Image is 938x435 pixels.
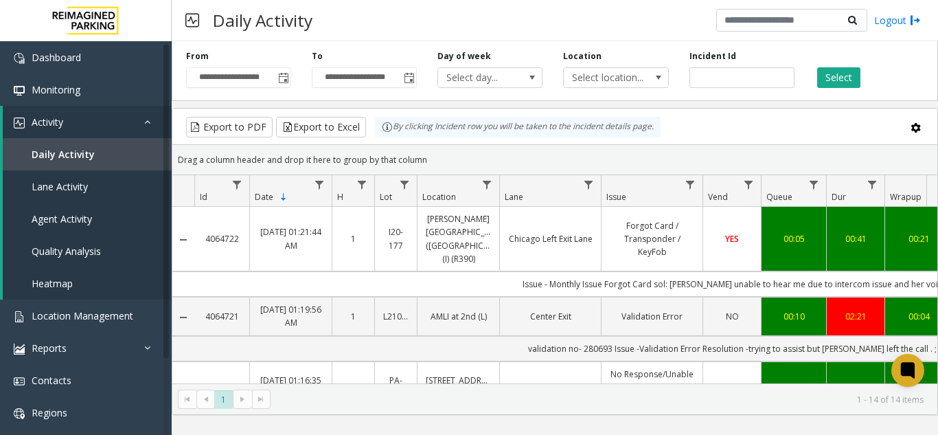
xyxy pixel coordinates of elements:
[228,175,247,194] a: Id Filter Menu
[563,50,602,63] label: Location
[396,175,414,194] a: Lot Filter Menu
[172,383,194,394] a: Collapse Details
[341,381,366,394] a: 1
[206,3,319,37] h3: Daily Activity
[186,50,209,63] label: From
[32,51,81,64] span: Dashboard
[258,303,323,329] a: [DATE] 01:19:56 AM
[426,374,491,400] a: [STREET_ADDRESS][US_STATE] (I)
[3,235,172,267] a: Quality Analysis
[711,310,753,323] a: NO
[426,310,491,323] a: AMLI at 2nd (L)
[606,191,626,203] span: Issue
[172,312,194,323] a: Collapse Details
[258,374,323,400] a: [DATE] 01:16:35 AM
[508,310,593,323] a: Center Exit
[725,233,739,245] span: YES
[200,191,207,203] span: Id
[3,106,172,138] a: Activity
[32,406,67,419] span: Regions
[835,232,876,245] a: 00:41
[276,117,366,137] button: Export to Excel
[32,212,92,225] span: Agent Activity
[32,245,101,258] span: Quality Analysis
[337,191,343,203] span: H
[258,225,323,252] a: [DATE] 01:21:44 AM
[422,191,456,203] span: Location
[910,13,921,27] img: logout
[203,310,241,323] a: 4064721
[14,53,25,64] img: 'icon'
[610,219,694,259] a: Forgot Card / Transponder / KeyFob
[32,180,88,193] span: Lane Activity
[172,175,937,383] div: Data table
[711,381,753,394] a: NO
[3,203,172,235] a: Agent Activity
[401,68,416,87] span: Toggle popup
[383,374,409,400] a: PA-1004494
[3,138,172,170] a: Daily Activity
[817,67,860,88] button: Select
[832,191,846,203] span: Dur
[740,175,758,194] a: Vend Filter Menu
[3,267,172,300] a: Heatmap
[382,122,393,133] img: infoIcon.svg
[437,50,491,63] label: Day of week
[32,277,73,290] span: Heatmap
[14,85,25,96] img: 'icon'
[312,50,323,63] label: To
[438,68,521,87] span: Select day...
[32,309,133,322] span: Location Management
[32,374,71,387] span: Contacts
[863,175,882,194] a: Dur Filter Menu
[508,232,593,245] a: Chicago Left Exit Lane
[341,310,366,323] a: 1
[770,310,818,323] a: 00:10
[375,117,661,137] div: By clicking Incident row you will be taken to the incident details page.
[203,232,241,245] a: 4064722
[203,381,241,394] a: 4064720
[186,117,273,137] button: Export to PDF
[14,376,25,387] img: 'icon'
[580,175,598,194] a: Lane Filter Menu
[255,191,273,203] span: Date
[874,13,921,27] a: Logout
[478,175,496,194] a: Location Filter Menu
[214,390,233,409] span: Page 1
[689,50,736,63] label: Incident Id
[770,232,818,245] a: 00:05
[426,212,491,265] a: [PERSON_NAME][GEOGRAPHIC_DATA] ([GEOGRAPHIC_DATA]) (I) (R390)
[14,344,25,355] img: 'icon'
[32,148,95,161] span: Daily Activity
[3,170,172,203] a: Lane Activity
[708,191,728,203] span: Vend
[505,191,523,203] span: Lane
[770,381,818,394] a: 00:04
[32,342,67,355] span: Reports
[341,232,366,245] a: 1
[172,234,194,245] a: Collapse Details
[726,311,739,322] span: NO
[380,191,392,203] span: Lot
[726,381,739,393] span: NO
[835,310,876,323] a: 02:21
[279,394,924,405] kendo-pager-info: 1 - 14 of 14 items
[32,115,63,129] span: Activity
[383,310,409,323] a: L21063800
[353,175,371,194] a: H Filter Menu
[275,68,290,87] span: Toggle popup
[310,175,329,194] a: Date Filter Menu
[835,381,876,394] a: 00:34
[766,191,792,203] span: Queue
[805,175,823,194] a: Queue Filter Menu
[508,381,593,394] a: Analog Lane
[711,232,753,245] a: YES
[610,310,694,323] a: Validation Error
[564,68,647,87] span: Select location...
[14,311,25,322] img: 'icon'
